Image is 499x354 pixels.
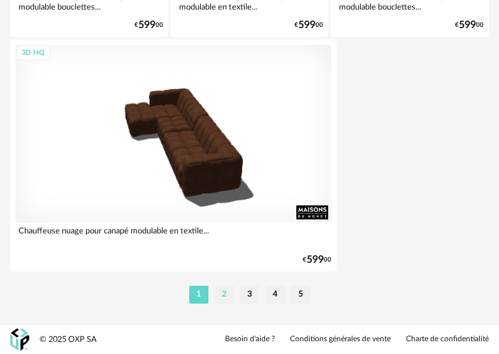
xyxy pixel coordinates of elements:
img: OXP [10,328,29,351]
a: Charte de confidentialité [406,334,489,344]
li: 4 [266,286,285,304]
span: 599 [307,256,324,264]
span: 599 [298,21,315,29]
li: 2 [215,286,234,304]
div: € 00 [134,21,163,29]
div: € 00 [303,256,331,264]
a: Besoin d'aide ? [225,334,275,344]
li: 1 [189,286,208,304]
span: 599 [138,21,155,29]
div: € 00 [455,21,484,29]
a: 3D HQ Chauffeuse nuage pour canapé modulable en textile... €59900 [10,40,336,272]
div: € 00 [294,21,323,29]
li: 3 [240,286,259,304]
span: 599 [459,21,476,29]
li: 5 [291,286,310,304]
a: Conditions générales de vente [290,334,391,344]
div: © 2025 OXP SA [40,334,97,345]
div: 3D HQ [16,45,50,61]
div: Chauffeuse nuage pour canapé modulable en textile... [15,223,331,248]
